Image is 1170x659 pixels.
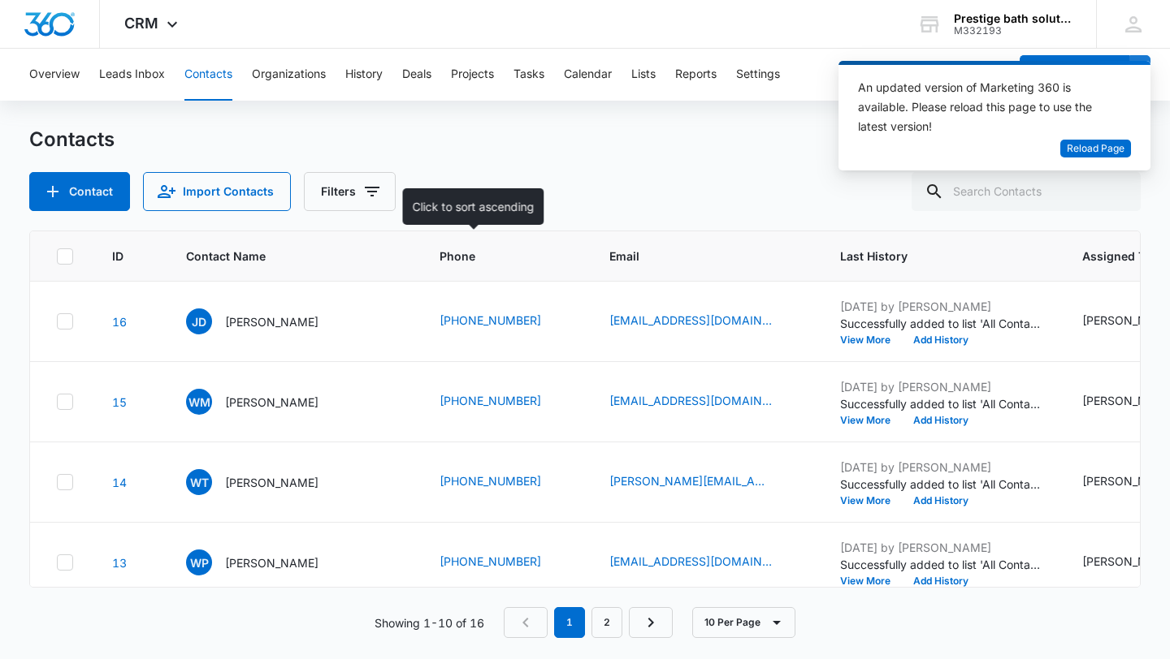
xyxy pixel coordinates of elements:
[1060,140,1131,158] button: Reload Page
[609,392,801,411] div: Email - wmccaskey@gmail.com - Select to Edit Field
[609,312,772,329] a: [EMAIL_ADDRESS][DOMAIN_NAME]
[840,298,1043,315] p: [DATE] by [PERSON_NAME]
[840,539,1043,556] p: [DATE] by [PERSON_NAME]
[736,49,780,101] button: Settings
[631,49,656,101] button: Lists
[902,416,980,425] button: Add History
[675,49,717,101] button: Reports
[112,248,123,265] span: ID
[440,392,541,409] a: [PHONE_NUMBER]
[609,312,801,331] div: Email - doddy404@gmail.com - Select to Edit Field
[186,549,212,575] span: WP
[440,553,541,570] a: [PHONE_NUMBER]
[554,607,585,638] em: 1
[375,614,484,631] p: Showing 1-10 of 16
[840,576,902,586] button: View More
[186,469,348,495] div: Contact Name - Walker Turner - Select to Edit Field
[304,172,396,211] button: Filters
[840,248,1020,265] span: Last History
[112,476,127,489] a: Navigate to contact details page for Walker Turner
[609,553,772,570] a: [EMAIL_ADDRESS][DOMAIN_NAME]
[902,335,980,345] button: Add History
[840,378,1043,395] p: [DATE] by [PERSON_NAME]
[99,49,165,101] button: Leads Inbox
[1067,141,1124,157] span: Reload Page
[402,49,431,101] button: Deals
[112,556,127,570] a: Navigate to contact details page for Whitney Parrish
[225,313,318,330] p: [PERSON_NAME]
[840,416,902,425] button: View More
[29,49,80,101] button: Overview
[440,248,547,265] span: Phone
[840,335,902,345] button: View More
[225,474,318,491] p: [PERSON_NAME]
[186,308,348,334] div: Contact Name - James Daughtry - Select to Edit Field
[186,248,377,265] span: Contact Name
[225,394,318,411] p: [PERSON_NAME]
[186,469,212,495] span: WT
[29,172,130,211] button: Add Contact
[225,554,318,571] p: [PERSON_NAME]
[403,188,544,225] div: Click to sort ascending
[954,25,1072,37] div: account id
[591,607,622,638] a: Page 2
[345,49,383,101] button: History
[186,389,348,415] div: Contact Name - Winston Mccaskey - Select to Edit Field
[1020,55,1129,94] button: Add Contact
[186,389,212,415] span: WM
[840,476,1043,493] p: Successfully added to list 'All Contacts'.
[840,395,1043,412] p: Successfully added to list 'All Contacts'.
[609,392,772,409] a: [EMAIL_ADDRESS][DOMAIN_NAME]
[629,607,673,638] a: Next Page
[840,315,1043,332] p: Successfully added to list 'All Contacts'.
[609,553,801,572] div: Email - whitneynabors@hotmail.com - Select to Edit Field
[186,308,212,334] span: JD
[440,312,570,331] div: Phone - 2052819701 - Select to Edit Field
[440,312,541,329] a: [PHONE_NUMBER]
[124,15,158,32] span: CRM
[692,607,795,638] button: 10 Per Page
[504,607,673,638] nav: Pagination
[912,172,1141,211] input: Search Contacts
[440,472,541,489] a: [PHONE_NUMBER]
[840,556,1043,573] p: Successfully added to list 'All Contacts'.
[609,472,801,492] div: Email - Walker.turner@icloud.com - Select to Edit Field
[184,49,232,101] button: Contacts
[564,49,612,101] button: Calendar
[954,12,1072,25] div: account name
[112,315,127,329] a: Navigate to contact details page for James Daughtry
[440,472,570,492] div: Phone - 2059150740 - Select to Edit Field
[609,472,772,489] a: [PERSON_NAME][EMAIL_ADDRESS][PERSON_NAME][DOMAIN_NAME]
[440,553,570,572] div: Phone - 2564861422 - Select to Edit Field
[451,49,494,101] button: Projects
[112,395,127,409] a: Navigate to contact details page for Winston Mccaskey
[902,496,980,506] button: Add History
[513,49,544,101] button: Tasks
[840,459,1043,476] p: [DATE] by [PERSON_NAME]
[29,127,115,152] h1: Contacts
[902,576,980,586] button: Add History
[252,49,326,101] button: Organizations
[858,78,1111,136] div: An updated version of Marketing 360 is available. Please reload this page to use the latest version!
[440,392,570,411] div: Phone - 2055291966 - Select to Edit Field
[186,549,348,575] div: Contact Name - Whitney Parrish - Select to Edit Field
[143,172,291,211] button: Import Contacts
[609,248,778,265] span: Email
[840,496,902,506] button: View More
